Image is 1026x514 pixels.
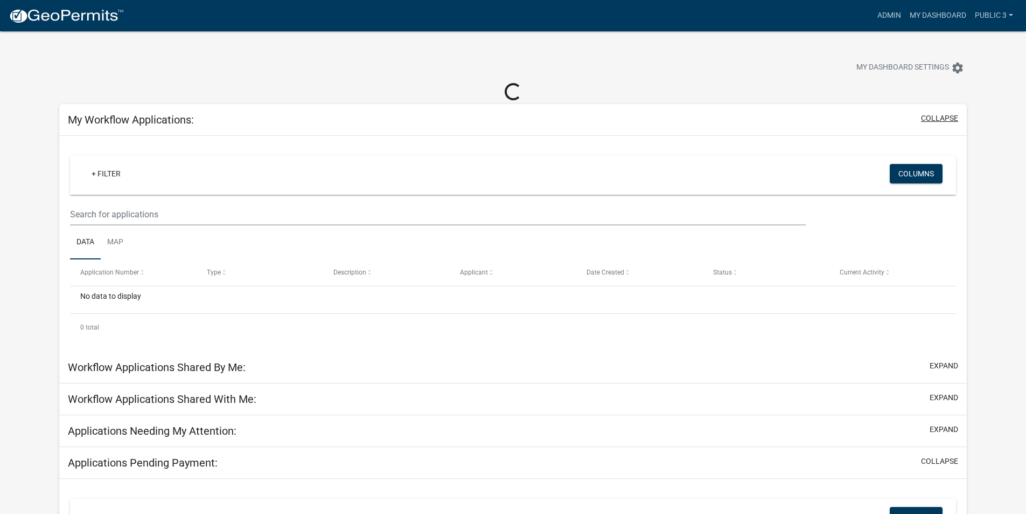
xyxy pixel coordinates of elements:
[829,259,955,285] datatable-header-cell: Current Activity
[80,269,139,276] span: Application Number
[921,456,958,467] button: collapse
[68,424,236,437] h5: Applications Needing My Attention:
[905,5,971,26] a: My Dashboard
[70,225,101,260] a: Data
[930,424,958,435] button: expand
[840,269,884,276] span: Current Activity
[930,392,958,403] button: expand
[890,164,943,183] button: Columns
[101,225,130,260] a: Map
[68,361,246,374] h5: Workflow Applications Shared By Me:
[207,269,221,276] span: Type
[323,259,450,285] datatable-header-cell: Description
[713,269,732,276] span: Status
[460,269,488,276] span: Applicant
[848,57,973,78] button: My Dashboard Settingssettings
[70,286,956,313] div: No data to display
[702,259,829,285] datatable-header-cell: Status
[197,259,323,285] datatable-header-cell: Type
[68,113,194,126] h5: My Workflow Applications:
[930,360,958,372] button: expand
[70,259,197,285] datatable-header-cell: Application Number
[83,164,129,183] a: + Filter
[856,61,949,74] span: My Dashboard Settings
[59,136,967,352] div: collapse
[873,5,905,26] a: Admin
[333,269,366,276] span: Description
[576,259,703,285] datatable-header-cell: Date Created
[70,314,956,341] div: 0 total
[68,456,218,469] h5: Applications Pending Payment:
[951,61,964,74] i: settings
[450,259,576,285] datatable-header-cell: Applicant
[70,203,805,225] input: Search for applications
[587,269,624,276] span: Date Created
[68,393,256,406] h5: Workflow Applications Shared With Me:
[971,5,1017,26] a: public 3
[921,113,958,124] button: collapse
